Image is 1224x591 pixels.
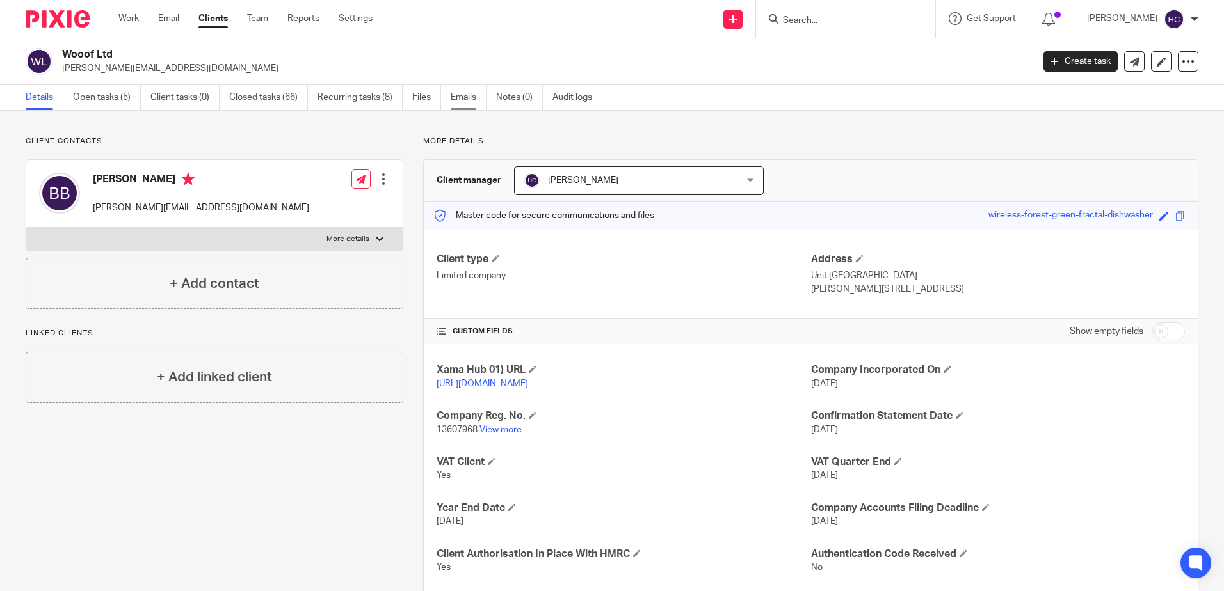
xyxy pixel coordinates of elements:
p: [PERSON_NAME][STREET_ADDRESS] [811,283,1185,295]
h4: Address [811,253,1185,266]
p: More details [423,136,1198,146]
img: svg%3E [1164,9,1184,29]
h4: Company Accounts Filing Deadline [811,501,1185,515]
a: Closed tasks (66) [229,85,308,110]
h4: VAT Client [437,455,810,469]
span: [DATE] [811,517,838,526]
h4: Client Authorisation In Place With HMRC [437,548,810,561]
p: Unit [GEOGRAPHIC_DATA] [811,269,1185,282]
a: Notes (0) [496,85,543,110]
input: Search [782,15,897,27]
a: View more [479,425,522,434]
span: [PERSON_NAME] [548,176,618,185]
span: [DATE] [811,425,838,434]
a: [URL][DOMAIN_NAME] [437,379,528,388]
img: svg%3E [26,48,52,75]
a: Work [118,12,139,25]
a: Open tasks (5) [73,85,141,110]
a: Create task [1043,51,1118,72]
p: Linked clients [26,328,403,338]
h4: Authentication Code Received [811,548,1185,561]
span: 13607968 [437,425,478,434]
h4: Company Incorporated On [811,363,1185,377]
a: Team [247,12,268,25]
p: [PERSON_NAME][EMAIL_ADDRESS][DOMAIN_NAME] [93,201,309,214]
a: Details [26,85,63,110]
h4: + Add linked client [157,367,272,387]
img: svg%3E [524,173,540,188]
p: More details [326,234,369,244]
h2: Wooof Ltd [62,48,832,61]
span: Get Support [967,14,1016,23]
a: Files [412,85,441,110]
a: Recurring tasks (8) [318,85,403,110]
h3: Client manager [437,174,501,187]
span: Yes [437,563,451,572]
span: Yes [437,471,451,480]
i: Primary [182,173,195,185]
h4: Client type [437,253,810,266]
a: Settings [339,12,373,25]
h4: Company Reg. No. [437,409,810,423]
label: Show empty fields [1070,325,1143,338]
p: Client contacts [26,136,403,146]
a: Reports [287,12,319,25]
p: Master code for secure communications and files [433,209,654,222]
h4: Xama Hub 01) URL [437,363,810,377]
a: Audit logs [552,85,602,110]
span: [DATE] [811,379,838,388]
p: [PERSON_NAME] [1087,12,1157,25]
span: [DATE] [811,471,838,480]
a: Emails [451,85,487,110]
h4: CUSTOM FIELDS [437,326,810,336]
h4: + Add contact [170,274,259,294]
a: Client tasks (0) [150,85,220,110]
p: [PERSON_NAME][EMAIL_ADDRESS][DOMAIN_NAME] [62,62,1024,75]
h4: Year End Date [437,501,810,515]
span: No [811,563,823,572]
a: Email [158,12,179,25]
h4: [PERSON_NAME] [93,173,309,189]
span: [DATE] [437,517,463,526]
p: Limited company [437,269,810,282]
h4: Confirmation Statement Date [811,409,1185,423]
img: Pixie [26,10,90,28]
div: wireless-forest-green-fractal-dishwasher [988,209,1153,223]
h4: VAT Quarter End [811,455,1185,469]
a: Clients [198,12,228,25]
img: svg%3E [39,173,80,214]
